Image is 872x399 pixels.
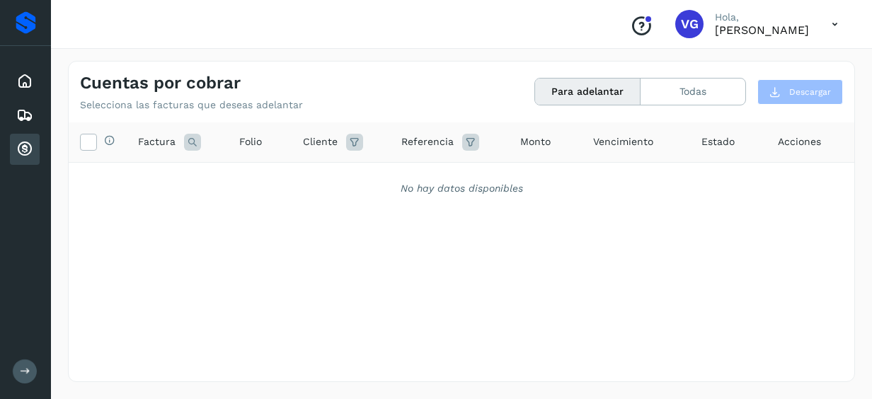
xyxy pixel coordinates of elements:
[701,134,735,149] span: Estado
[80,73,241,93] h4: Cuentas por cobrar
[10,100,40,131] div: Embarques
[10,134,40,165] div: Cuentas por cobrar
[778,134,821,149] span: Acciones
[715,23,809,37] p: VIRIDIANA GONZALEZ MENDOZA
[641,79,745,105] button: Todas
[303,134,338,149] span: Cliente
[757,79,843,105] button: Descargar
[10,66,40,97] div: Inicio
[520,134,551,149] span: Monto
[138,134,176,149] span: Factura
[401,134,454,149] span: Referencia
[789,86,831,98] span: Descargar
[535,79,641,105] button: Para adelantar
[593,134,653,149] span: Vencimiento
[239,134,262,149] span: Folio
[87,181,836,196] div: No hay datos disponibles
[80,99,303,111] p: Selecciona las facturas que deseas adelantar
[715,11,809,23] p: Hola,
